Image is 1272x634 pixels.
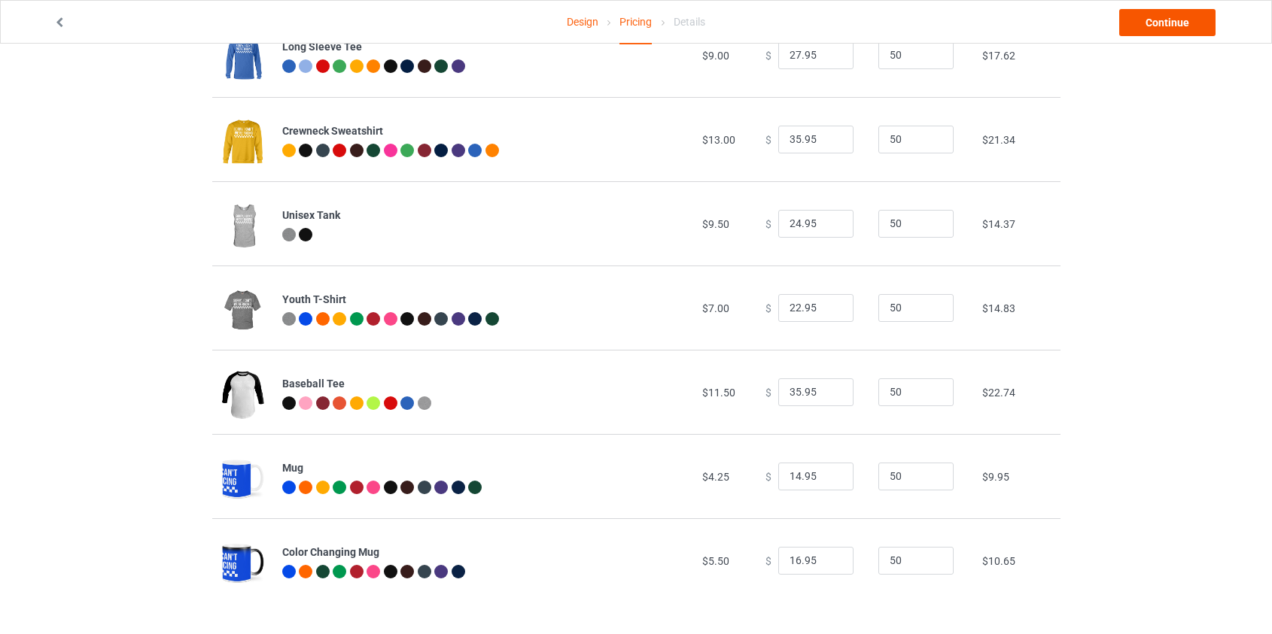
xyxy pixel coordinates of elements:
div: Details [674,1,705,43]
b: Crewneck Sweatshirt [282,125,383,137]
span: $ [765,386,771,398]
span: $ [765,217,771,229]
span: $ [765,49,771,61]
b: Youth T-Shirt [282,293,346,305]
span: $9.95 [982,471,1009,483]
span: $ [765,133,771,145]
span: $13.00 [702,134,735,146]
b: Color Changing Mug [282,546,379,558]
span: $22.74 [982,387,1015,399]
img: heather_texture.png [282,312,296,326]
div: Pricing [619,1,652,44]
span: $5.50 [702,555,729,567]
span: $9.50 [702,218,729,230]
a: Continue [1119,9,1216,36]
span: $ [765,302,771,314]
span: $9.00 [702,50,729,62]
span: $4.25 [702,471,729,483]
span: $7.00 [702,302,729,314]
span: $ [765,554,771,566]
span: $17.62 [982,50,1015,62]
span: $14.83 [982,302,1015,314]
span: $10.65 [982,555,1015,567]
img: heather_texture.png [282,228,296,241]
span: $14.37 [982,218,1015,230]
span: $11.50 [702,387,735,399]
a: Design [567,1,598,43]
img: heather_texture.png [418,396,431,410]
b: Unisex Tank [282,209,340,221]
span: $ [765,470,771,482]
span: $21.34 [982,134,1015,146]
b: Baseball Tee [282,378,345,390]
b: Long Sleeve Tee [282,41,362,53]
b: Mug [282,462,303,474]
